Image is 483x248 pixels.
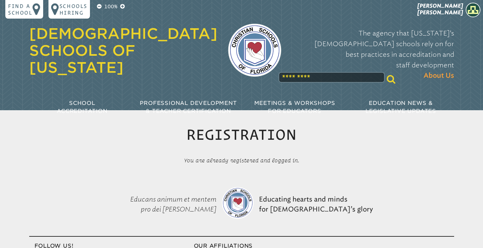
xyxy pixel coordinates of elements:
img: csf-logo-web-colors.png [228,24,281,77]
h1: Registration [71,126,412,143]
span: About Us [424,70,454,81]
span: Professional Development & Teacher Certification [140,100,237,114]
p: Find a school [8,3,33,16]
p: You are already registered and logged in. [133,154,351,167]
p: Educans animum et mentem pro dei [PERSON_NAME] [108,178,219,231]
p: The agency that [US_STATE]’s [DEMOGRAPHIC_DATA] schools rely on for best practices in accreditati... [292,28,454,81]
span: Meetings & Workshops for Educators [254,100,335,114]
span: Education News & Legislative Updates [365,100,436,114]
img: csf-logo-web-colors.png [222,187,254,219]
p: 100% [103,3,119,11]
p: Schools Hiring [59,3,87,16]
a: [DEMOGRAPHIC_DATA] Schools of [US_STATE] [29,25,217,76]
span: [PERSON_NAME] [PERSON_NAME] [417,3,463,16]
p: Educating hearts and minds for [DEMOGRAPHIC_DATA]’s glory [256,178,376,231]
span: School Accreditation [57,100,107,114]
img: c7f599c74ebe8950327c75a555d092fd [466,3,480,17]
